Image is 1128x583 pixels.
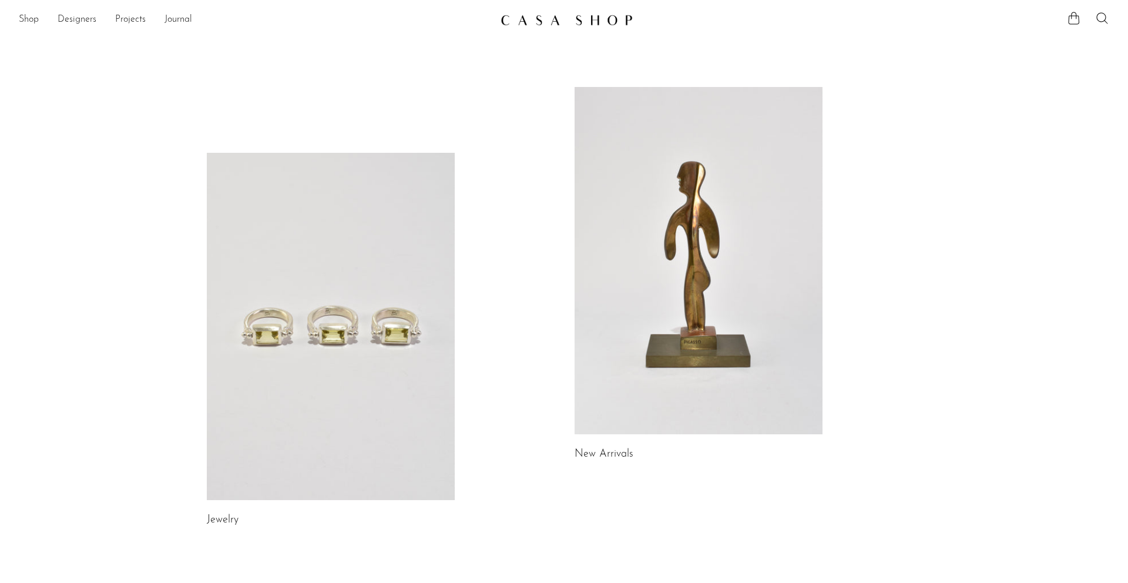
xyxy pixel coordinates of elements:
[19,10,491,30] nav: Desktop navigation
[58,12,96,28] a: Designers
[19,12,39,28] a: Shop
[207,515,239,525] a: Jewelry
[19,10,491,30] ul: NEW HEADER MENU
[575,449,633,460] a: New Arrivals
[164,12,192,28] a: Journal
[115,12,146,28] a: Projects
